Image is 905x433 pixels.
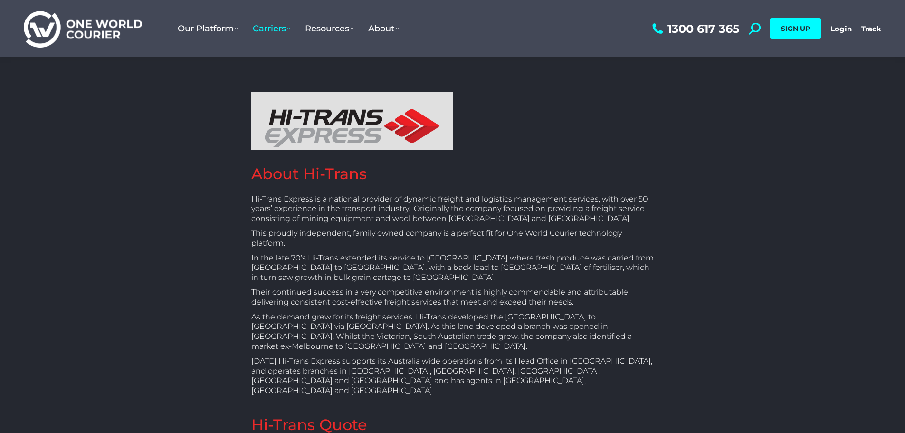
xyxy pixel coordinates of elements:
p: Hi-Trans Express is a national provider of dynamic freight and logistics management services, wit... [251,194,654,224]
span: SIGN UP [781,24,810,33]
span: Resources [305,23,354,34]
a: Login [830,24,852,33]
h2: About Hi-Trans [251,164,654,184]
p: [DATE] Hi-Trans Express supports its Australia wide operations from its Head Office in [GEOGRAPHI... [251,356,654,396]
img: One World Courier [24,10,142,48]
span: Carriers [253,23,291,34]
a: About [361,14,406,43]
p: In the late 70’s Hi-Trans extended its service to [GEOGRAPHIC_DATA] where fresh produce was carri... [251,253,654,283]
a: Our Platform [171,14,246,43]
a: Carriers [246,14,298,43]
p: As the demand grew for its freight services, Hi-Trans developed the [GEOGRAPHIC_DATA] to [GEOGRAP... [251,312,654,352]
span: Our Platform [178,23,238,34]
a: 1300 617 365 [650,23,739,35]
a: Resources [298,14,361,43]
p: This proudly independent, family owned company is a perfect fit for One World Courier technology ... [251,229,654,249]
a: SIGN UP [770,18,821,39]
a: Track [861,24,881,33]
span: About [368,23,399,34]
p: Their continued success in a very competitive environment is highly commendable and attributable ... [251,288,654,308]
img: High-Trans Express [265,95,439,147]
